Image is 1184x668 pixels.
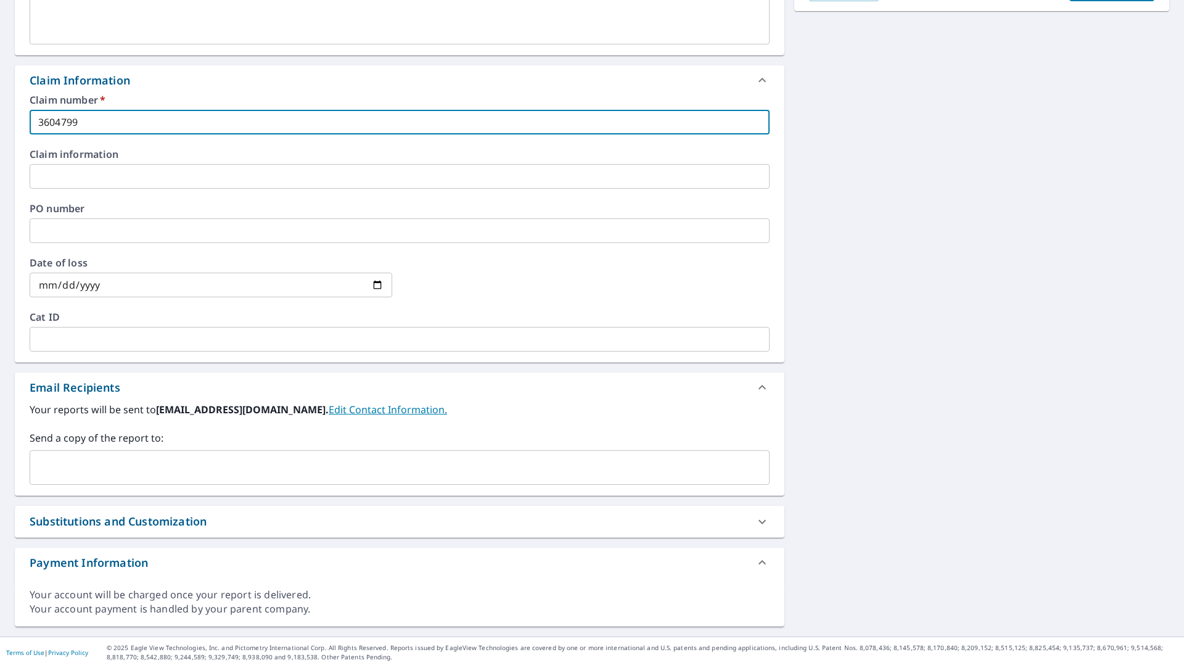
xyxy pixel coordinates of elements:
div: Your account payment is handled by your parent company. [30,602,770,616]
div: Payment Information [15,548,784,577]
div: Substitutions and Customization [15,506,784,537]
p: | [6,649,88,656]
div: Your account will be charged once your report is delivered. [30,588,770,602]
label: Claim number [30,95,770,105]
label: Cat ID [30,312,770,322]
div: Substitutions and Customization [30,513,207,530]
b: [EMAIL_ADDRESS][DOMAIN_NAME]. [156,403,329,416]
div: Payment Information [30,555,148,571]
div: Claim Information [30,72,130,89]
a: Terms of Use [6,648,44,657]
label: Send a copy of the report to: [30,431,770,445]
p: © 2025 Eagle View Technologies, Inc. and Pictometry International Corp. All Rights Reserved. Repo... [107,643,1178,662]
label: PO number [30,204,770,213]
label: Date of loss [30,258,392,268]
div: Claim Information [15,65,784,95]
a: EditContactInfo [329,403,447,416]
label: Claim information [30,149,770,159]
a: Privacy Policy [48,648,88,657]
div: Email Recipients [15,373,784,402]
label: Your reports will be sent to [30,402,770,417]
div: Email Recipients [30,379,120,396]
